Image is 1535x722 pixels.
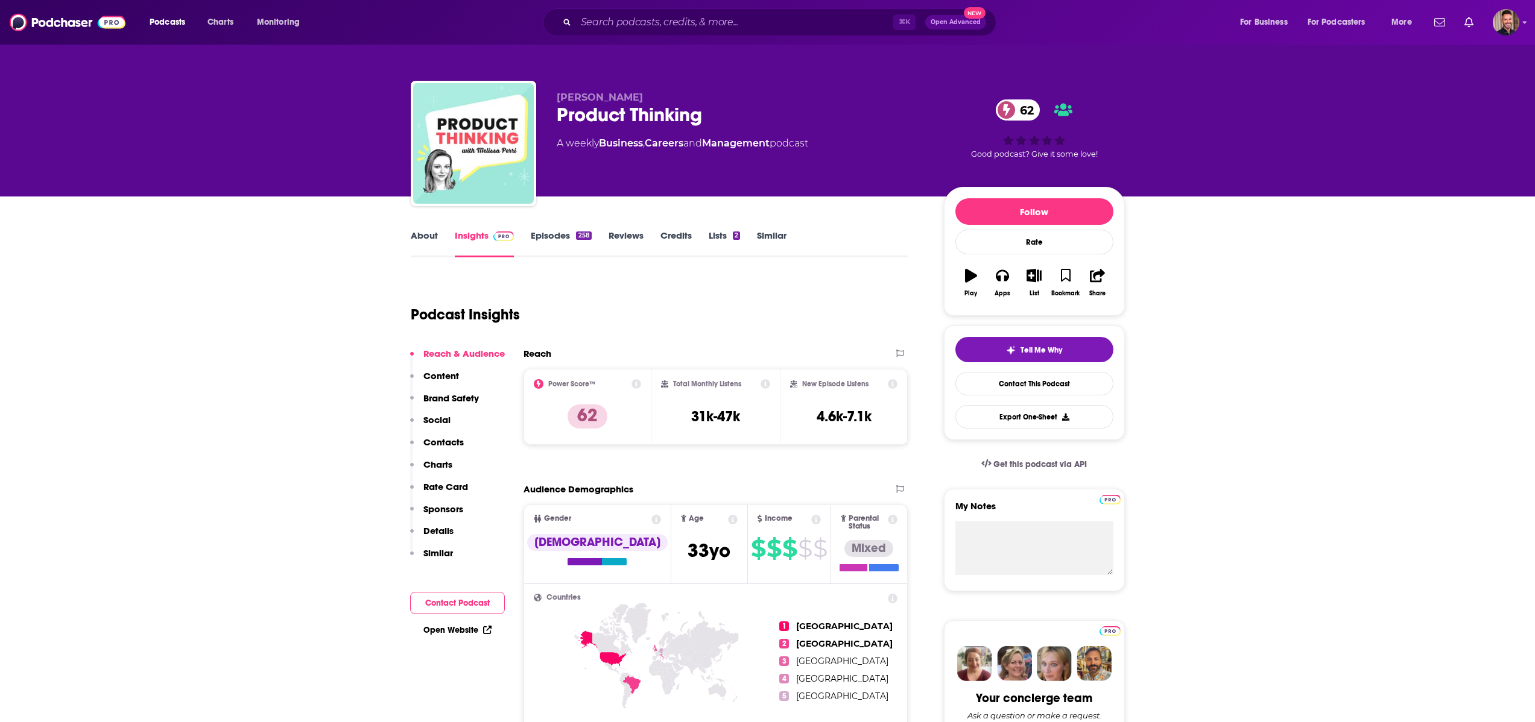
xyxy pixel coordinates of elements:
a: Episodes258 [531,230,591,257]
div: Your concierge team [976,691,1092,706]
span: [GEOGRAPHIC_DATA] [796,638,893,649]
h2: Reach [524,348,551,359]
button: Social [410,414,451,436]
a: InsightsPodchaser Pro [455,230,514,257]
span: 33 yo [688,539,730,562]
div: Play [964,290,977,297]
span: $ [798,539,812,558]
h2: Audience Demographics [524,483,633,495]
span: Parental Status [849,515,886,530]
p: Contacts [423,436,464,448]
span: ⌘ K [893,14,916,30]
span: and [683,137,702,149]
p: Reach & Audience [423,348,505,359]
button: Rate Card [410,481,468,503]
span: 1 [779,621,789,631]
button: Show profile menu [1493,9,1519,36]
img: Jules Profile [1037,646,1072,681]
span: For Business [1240,14,1288,31]
button: open menu [248,13,315,32]
a: About [411,230,438,257]
a: Careers [645,137,683,149]
button: open menu [141,13,201,32]
div: Ask a question or make a request. [967,711,1101,720]
span: Countries [546,594,581,601]
a: Management [702,137,770,149]
h3: 4.6k-7.1k [817,407,872,425]
p: Social [423,414,451,425]
button: List [1018,261,1049,304]
a: Lists2 [709,230,740,257]
div: Bookmark [1051,290,1080,297]
span: Monitoring [257,14,300,31]
a: Podchaser - Follow, Share and Rate Podcasts [10,11,125,34]
img: Podchaser Pro [1100,495,1121,504]
p: Similar [423,547,453,559]
p: Sponsors [423,503,463,515]
img: Product Thinking [413,83,534,204]
label: My Notes [955,500,1113,521]
h2: Power Score™ [548,380,595,388]
button: Contacts [410,436,464,459]
div: A weekly podcast [557,136,808,151]
img: User Profile [1493,9,1519,36]
span: , [643,137,645,149]
img: tell me why sparkle [1006,345,1016,355]
span: 5 [779,691,789,701]
p: Content [423,370,459,381]
input: Search podcasts, credits, & more... [576,13,893,32]
img: Podchaser Pro [1100,626,1121,636]
span: For Podcasters [1308,14,1366,31]
span: 4 [779,674,789,683]
button: Bookmark [1050,261,1081,304]
span: 3 [779,656,789,666]
img: Sydney Profile [957,646,992,681]
a: Similar [757,230,786,257]
div: List [1030,290,1039,297]
span: Gender [544,515,571,523]
p: 62 [568,404,607,428]
a: Charts [200,13,241,32]
a: Reviews [609,230,644,257]
img: Barbara Profile [997,646,1032,681]
span: [GEOGRAPHIC_DATA] [796,673,888,684]
span: Charts [207,14,233,31]
button: Follow [955,198,1113,225]
img: Podchaser Pro [493,231,514,241]
p: Charts [423,459,452,470]
div: Share [1089,290,1106,297]
h2: New Episode Listens [802,380,869,388]
span: More [1391,14,1412,31]
span: $ [782,539,797,558]
button: Play [955,261,987,304]
a: Pro website [1100,493,1121,504]
button: open menu [1300,13,1383,32]
div: Mixed [844,540,893,557]
span: Podcasts [150,14,185,31]
p: Details [423,525,454,536]
div: 258 [576,231,591,240]
button: open menu [1232,13,1303,32]
span: 62 [1008,99,1040,121]
button: Details [410,525,454,547]
a: Business [599,137,643,149]
a: Open Website [423,625,492,635]
a: Show notifications dropdown [1460,12,1478,33]
h1: Podcast Insights [411,306,520,324]
span: New [964,7,986,19]
button: Export One-Sheet [955,405,1113,428]
span: Age [689,515,704,523]
span: Income [765,515,793,523]
button: tell me why sparkleTell Me Why [955,337,1113,362]
div: Apps [995,290,1010,297]
span: $ [767,539,781,558]
a: Pro website [1100,624,1121,636]
button: Content [410,370,459,392]
h2: Total Monthly Listens [673,380,741,388]
a: 62 [996,99,1040,121]
span: [GEOGRAPHIC_DATA] [796,656,888,667]
button: Reach & Audience [410,348,505,370]
span: Logged in as benmcconaghy [1493,9,1519,36]
span: [GEOGRAPHIC_DATA] [796,691,888,702]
